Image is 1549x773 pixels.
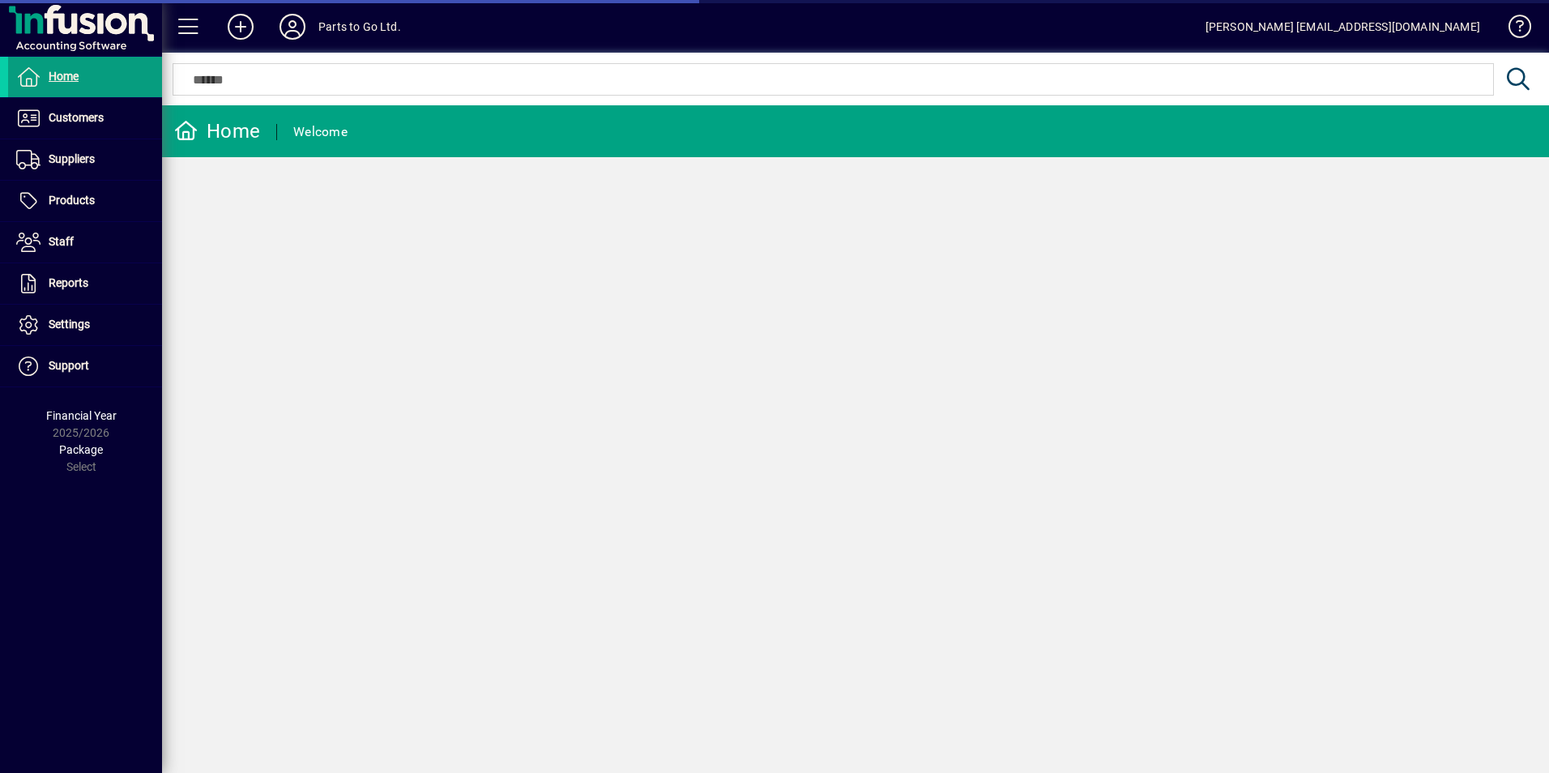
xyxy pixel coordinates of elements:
[49,70,79,83] span: Home
[8,346,162,386] a: Support
[49,359,89,372] span: Support
[8,263,162,304] a: Reports
[318,14,401,40] div: Parts to Go Ltd.
[8,305,162,345] a: Settings
[59,443,103,456] span: Package
[1205,14,1480,40] div: [PERSON_NAME] [EMAIL_ADDRESS][DOMAIN_NAME]
[49,194,95,207] span: Products
[49,318,90,331] span: Settings
[8,181,162,221] a: Products
[49,152,95,165] span: Suppliers
[46,409,117,422] span: Financial Year
[8,139,162,180] a: Suppliers
[8,222,162,263] a: Staff
[1496,3,1529,56] a: Knowledge Base
[49,276,88,289] span: Reports
[49,235,74,248] span: Staff
[8,98,162,139] a: Customers
[174,118,260,144] div: Home
[49,111,104,124] span: Customers
[293,119,348,145] div: Welcome
[267,12,318,41] button: Profile
[215,12,267,41] button: Add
